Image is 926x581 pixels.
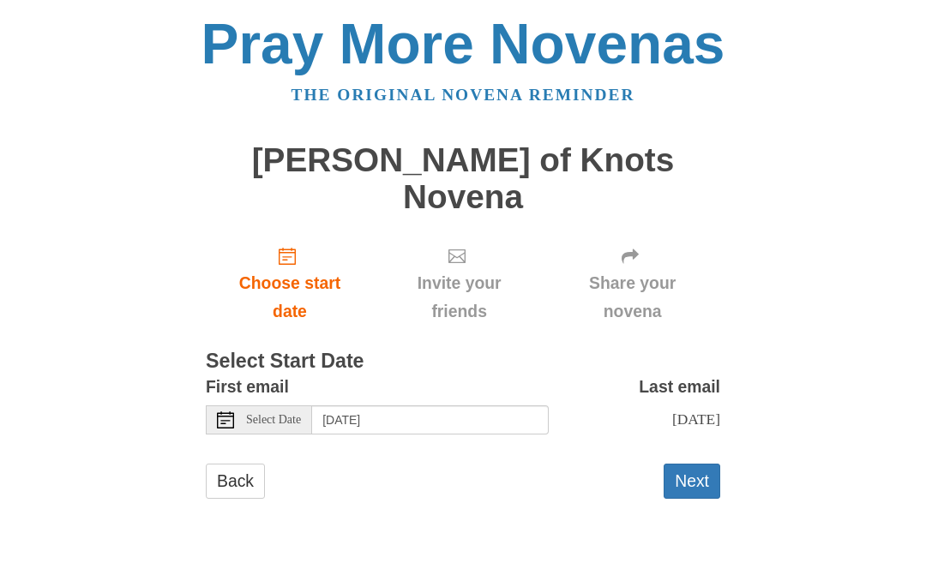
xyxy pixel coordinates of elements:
div: Click "Next" to confirm your start date first. [544,232,720,334]
a: Back [206,464,265,499]
label: First email [206,373,289,401]
span: Share your novena [562,269,703,326]
a: The original novena reminder [292,86,635,104]
a: Choose start date [206,232,374,334]
span: Choose start date [223,269,357,326]
a: Pray More Novenas [201,12,725,75]
span: Select Date [246,414,301,426]
label: Last email [639,373,720,401]
button: Next [664,464,720,499]
div: Click "Next" to confirm your start date first. [374,232,544,334]
h3: Select Start Date [206,350,720,373]
h1: [PERSON_NAME] of Knots Novena [206,142,720,215]
span: [DATE] [672,410,720,428]
span: Invite your friends [391,269,527,326]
